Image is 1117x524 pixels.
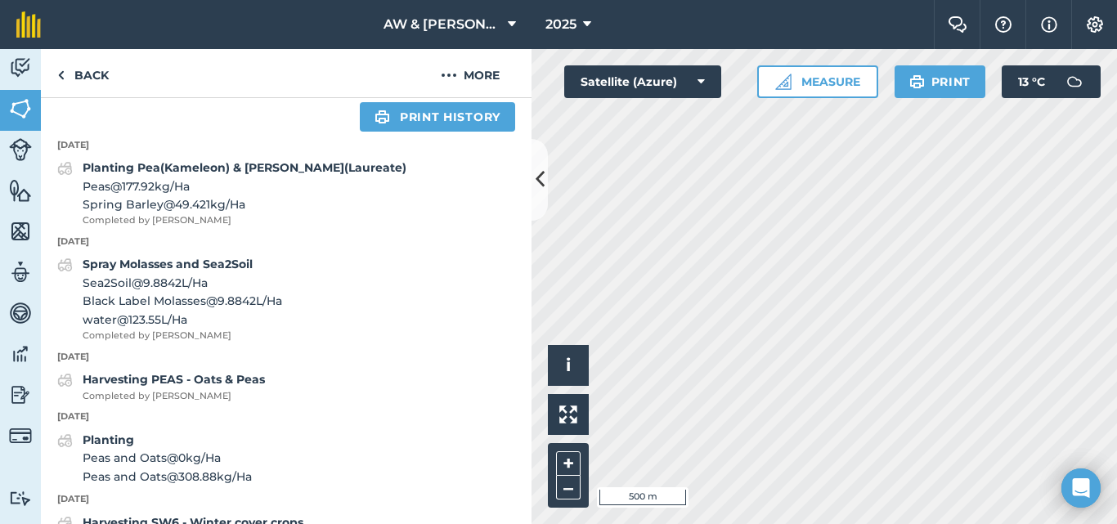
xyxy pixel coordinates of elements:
[564,65,721,98] button: Satellite (Azure)
[9,219,32,244] img: svg+xml;base64,PHN2ZyB4bWxucz0iaHR0cDovL3d3dy53My5vcmcvMjAwMC9zdmciIHdpZHRoPSI1NiIgaGVpZ2h0PSI2MC...
[9,260,32,284] img: svg+xml;base64,PD94bWwgdmVyc2lvbj0iMS4wIiBlbmNvZGluZz0idXRmLTgiPz4KPCEtLSBHZW5lcmF0b3I6IEFkb2JlIE...
[775,74,792,90] img: Ruler icon
[83,372,265,387] strong: Harvesting PEAS - Oats & Peas
[57,65,65,85] img: svg+xml;base64,PHN2ZyB4bWxucz0iaHR0cDovL3d3dy53My5vcmcvMjAwMC9zdmciIHdpZHRoPSI5IiBoZWlnaHQ9IjI0Ii...
[994,16,1013,33] img: A question mark icon
[57,159,73,178] img: svg+xml;base64,PD94bWwgdmVyc2lvbj0iMS4wIiBlbmNvZGluZz0idXRmLTgiPz4KPCEtLSBHZW5lcmF0b3I6IEFkb2JlIE...
[83,468,252,486] span: Peas and Oats @ 308.88 kg / Ha
[9,138,32,161] img: svg+xml;base64,PD94bWwgdmVyc2lvbj0iMS4wIiBlbmNvZGluZz0idXRmLTgiPz4KPCEtLSBHZW5lcmF0b3I6IEFkb2JlIE...
[556,451,581,476] button: +
[16,11,41,38] img: fieldmargin Logo
[548,345,589,386] button: i
[409,49,532,97] button: More
[41,49,125,97] a: Back
[41,138,532,153] p: [DATE]
[948,16,967,33] img: Two speech bubbles overlapping with the left bubble in the forefront
[83,274,282,292] span: Sea2Soil @ 9.8842 L / Ha
[83,195,406,213] span: Spring Barley @ 49.421 kg / Ha
[57,431,252,486] a: PlantingPeas and Oats@0kg/HaPeas and Oats@308.88kg/Ha
[1058,65,1091,98] img: svg+xml;base64,PD94bWwgdmVyc2lvbj0iMS4wIiBlbmNvZGluZz0idXRmLTgiPz4KPCEtLSBHZW5lcmF0b3I6IEFkb2JlIE...
[1085,16,1105,33] img: A cog icon
[895,65,986,98] button: Print
[41,410,532,424] p: [DATE]
[9,96,32,121] img: svg+xml;base64,PHN2ZyB4bWxucz0iaHR0cDovL3d3dy53My5vcmcvMjAwMC9zdmciIHdpZHRoPSI1NiIgaGVpZ2h0PSI2MC...
[83,292,282,310] span: Black Label Molasses @ 9.8842 L / Ha
[757,65,878,98] button: Measure
[57,255,282,343] a: Spray Molasses and Sea2SoilSea2Soil@9.8842L/HaBlack Label Molasses@9.8842L/Hawater@123.55L/HaComp...
[9,342,32,366] img: svg+xml;base64,PD94bWwgdmVyc2lvbj0iMS4wIiBlbmNvZGluZz0idXRmLTgiPz4KPCEtLSBHZW5lcmF0b3I6IEFkb2JlIE...
[1061,468,1101,508] div: Open Intercom Messenger
[545,15,576,34] span: 2025
[566,355,571,375] span: i
[83,449,252,467] span: Peas and Oats @ 0 kg / Ha
[556,476,581,499] button: –
[83,177,406,195] span: Peas @ 177.92 kg / Ha
[41,235,532,249] p: [DATE]
[375,107,390,127] img: svg+xml;base64,PHN2ZyB4bWxucz0iaHR0cDovL3d3dy53My5vcmcvMjAwMC9zdmciIHdpZHRoPSIxOSIgaGVpZ2h0PSIyNC...
[9,383,32,407] img: svg+xml;base64,PD94bWwgdmVyc2lvbj0iMS4wIiBlbmNvZGluZz0idXRmLTgiPz4KPCEtLSBHZW5lcmF0b3I6IEFkb2JlIE...
[384,15,501,34] span: AW & [PERSON_NAME] & Son
[41,492,532,507] p: [DATE]
[83,213,406,228] span: Completed by [PERSON_NAME]
[441,65,457,85] img: svg+xml;base64,PHN2ZyB4bWxucz0iaHR0cDovL3d3dy53My5vcmcvMjAwMC9zdmciIHdpZHRoPSIyMCIgaGVpZ2h0PSIyNC...
[1002,65,1101,98] button: 13 °C
[9,424,32,447] img: svg+xml;base64,PD94bWwgdmVyc2lvbj0iMS4wIiBlbmNvZGluZz0idXRmLTgiPz4KPCEtLSBHZW5lcmF0b3I6IEFkb2JlIE...
[9,56,32,80] img: svg+xml;base64,PD94bWwgdmVyc2lvbj0iMS4wIiBlbmNvZGluZz0idXRmLTgiPz4KPCEtLSBHZW5lcmF0b3I6IEFkb2JlIE...
[57,370,265,403] a: Harvesting PEAS - Oats & PeasCompleted by [PERSON_NAME]
[9,301,32,325] img: svg+xml;base64,PD94bWwgdmVyc2lvbj0iMS4wIiBlbmNvZGluZz0idXRmLTgiPz4KPCEtLSBHZW5lcmF0b3I6IEFkb2JlIE...
[57,370,73,390] img: svg+xml;base64,PD94bWwgdmVyc2lvbj0iMS4wIiBlbmNvZGluZz0idXRmLTgiPz4KPCEtLSBHZW5lcmF0b3I6IEFkb2JlIE...
[1041,15,1057,34] img: svg+xml;base64,PHN2ZyB4bWxucz0iaHR0cDovL3d3dy53My5vcmcvMjAwMC9zdmciIHdpZHRoPSIxNyIgaGVpZ2h0PSIxNy...
[83,257,253,271] strong: Spray Molasses and Sea2Soil
[360,102,515,132] a: Print history
[57,159,406,228] a: Planting Pea(Kameleon) & [PERSON_NAME](Laureate)Peas@177.92kg/HaSpring Barley@49.421kg/HaComplete...
[83,160,406,175] strong: Planting Pea(Kameleon) & [PERSON_NAME](Laureate)
[83,311,282,329] span: water @ 123.55 L / Ha
[9,178,32,203] img: svg+xml;base64,PHN2ZyB4bWxucz0iaHR0cDovL3d3dy53My5vcmcvMjAwMC9zdmciIHdpZHRoPSI1NiIgaGVpZ2h0PSI2MC...
[57,255,73,275] img: svg+xml;base64,PD94bWwgdmVyc2lvbj0iMS4wIiBlbmNvZGluZz0idXRmLTgiPz4KPCEtLSBHZW5lcmF0b3I6IEFkb2JlIE...
[57,431,73,450] img: svg+xml;base64,PD94bWwgdmVyc2lvbj0iMS4wIiBlbmNvZGluZz0idXRmLTgiPz4KPCEtLSBHZW5lcmF0b3I6IEFkb2JlIE...
[1018,65,1045,98] span: 13 ° C
[909,72,925,92] img: svg+xml;base64,PHN2ZyB4bWxucz0iaHR0cDovL3d3dy53My5vcmcvMjAwMC9zdmciIHdpZHRoPSIxOSIgaGVpZ2h0PSIyNC...
[83,432,134,447] strong: Planting
[9,490,32,506] img: svg+xml;base64,PD94bWwgdmVyc2lvbj0iMS4wIiBlbmNvZGluZz0idXRmLTgiPz4KPCEtLSBHZW5lcmF0b3I6IEFkb2JlIE...
[83,389,265,404] span: Completed by [PERSON_NAME]
[41,350,532,365] p: [DATE]
[559,405,577,423] img: Four arrows, one pointing top left, one top right, one bottom right and the last bottom left
[83,329,282,343] span: Completed by [PERSON_NAME]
